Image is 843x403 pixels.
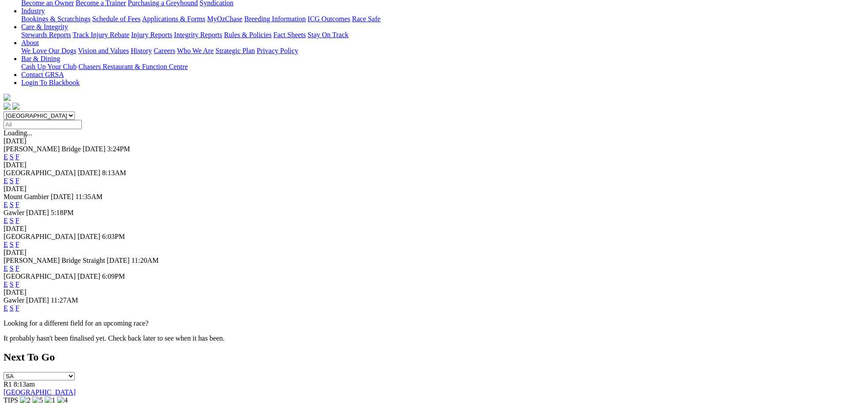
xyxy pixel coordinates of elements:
p: Looking for a different field for an upcoming race? [4,319,839,327]
a: Breeding Information [244,15,306,23]
a: F [15,241,19,248]
span: [DATE] [77,169,100,177]
a: Bookings & Scratchings [21,15,90,23]
span: Gawler [4,296,24,304]
a: F [15,153,19,161]
span: Gawler [4,209,24,216]
a: Race Safe [352,15,380,23]
span: [DATE] [83,145,106,153]
div: Care & Integrity [21,31,839,39]
span: [PERSON_NAME] Bridge [4,145,81,153]
a: S [10,217,14,224]
a: F [15,177,19,184]
a: [GEOGRAPHIC_DATA] [4,388,76,396]
a: S [10,265,14,272]
span: Mount Gambier [4,193,49,200]
span: [DATE] [77,273,100,280]
span: R1 [4,380,12,388]
span: [GEOGRAPHIC_DATA] [4,169,76,177]
a: S [10,304,14,312]
img: facebook.svg [4,103,11,110]
img: twitter.svg [12,103,19,110]
a: F [15,217,19,224]
a: Care & Integrity [21,23,68,31]
a: Login To Blackbook [21,79,80,86]
div: [DATE] [4,249,839,257]
a: Privacy Policy [257,47,298,54]
a: F [15,265,19,272]
span: 6:03PM [102,233,125,240]
span: [DATE] [77,233,100,240]
span: [DATE] [26,209,49,216]
span: Loading... [4,129,32,137]
a: Integrity Reports [174,31,222,38]
div: Industry [21,15,839,23]
span: [GEOGRAPHIC_DATA] [4,233,76,240]
a: Industry [21,7,45,15]
div: Bar & Dining [21,63,839,71]
a: MyOzChase [207,15,243,23]
span: [GEOGRAPHIC_DATA] [4,273,76,280]
span: 6:09PM [102,273,125,280]
div: About [21,47,839,55]
a: Vision and Values [78,47,129,54]
a: Fact Sheets [273,31,306,38]
a: ICG Outcomes [308,15,350,23]
a: E [4,177,8,184]
h2: Next To Go [4,351,839,363]
a: Strategic Plan [216,47,255,54]
a: E [4,265,8,272]
a: Contact GRSA [21,71,64,78]
a: Rules & Policies [224,31,272,38]
a: E [4,153,8,161]
a: E [4,241,8,248]
a: Bar & Dining [21,55,60,62]
a: Stay On Track [308,31,348,38]
span: [PERSON_NAME] Bridge Straight [4,257,105,264]
a: E [4,280,8,288]
a: Schedule of Fees [92,15,140,23]
div: [DATE] [4,225,839,233]
a: We Love Our Dogs [21,47,76,54]
a: F [15,304,19,312]
a: History [131,47,152,54]
a: F [15,201,19,208]
span: 11:35AM [75,193,103,200]
div: [DATE] [4,137,839,145]
a: S [10,177,14,184]
div: [DATE] [4,288,839,296]
span: [DATE] [107,257,130,264]
span: 5:18PM [51,209,74,216]
a: Applications & Forms [142,15,205,23]
a: Track Injury Rebate [73,31,129,38]
span: 11:27AM [51,296,78,304]
a: E [4,304,8,312]
a: Injury Reports [131,31,172,38]
a: S [10,280,14,288]
a: Careers [154,47,175,54]
span: 3:24PM [107,145,130,153]
a: Cash Up Your Club [21,63,77,70]
a: S [10,153,14,161]
a: Stewards Reports [21,31,71,38]
a: E [4,201,8,208]
a: About [21,39,39,46]
img: logo-grsa-white.png [4,94,11,101]
partial: It probably hasn't been finalised yet. Check back later to see when it has been. [4,334,225,342]
span: 8:13AM [102,169,126,177]
span: [DATE] [51,193,74,200]
a: S [10,241,14,248]
div: [DATE] [4,185,839,193]
div: [DATE] [4,161,839,169]
a: S [10,201,14,208]
span: 8:13am [14,380,35,388]
a: Chasers Restaurant & Function Centre [78,63,188,70]
span: [DATE] [26,296,49,304]
a: F [15,280,19,288]
a: E [4,217,8,224]
a: Who We Are [177,47,214,54]
span: 11:20AM [131,257,159,264]
input: Select date [4,120,82,129]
